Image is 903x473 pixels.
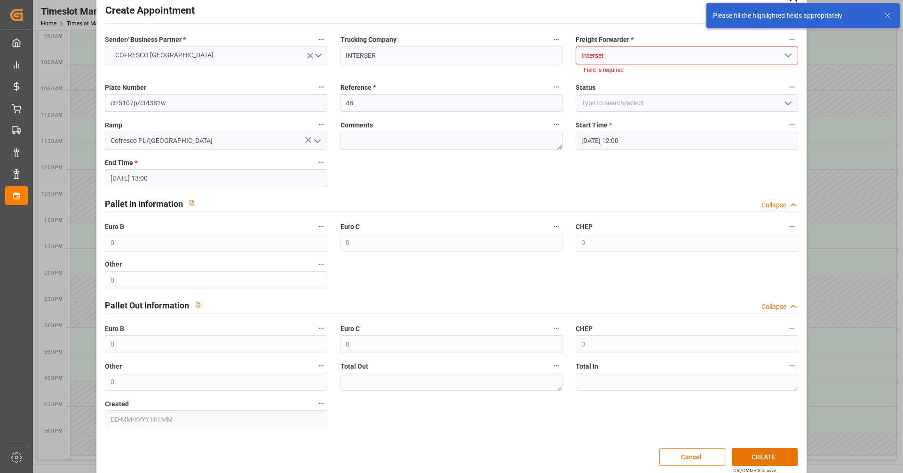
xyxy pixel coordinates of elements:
[183,194,201,212] button: View description
[550,33,562,46] button: Trucking Company
[105,120,122,130] span: Ramp
[105,3,195,18] h2: Create Appointment
[341,324,360,334] span: Euro C
[341,35,396,45] span: Trucking Company
[550,221,562,233] button: Euro C
[576,132,798,150] input: DD-MM-YYYY HH:MM
[576,324,593,334] span: CHEP
[786,118,798,131] button: Start Time *
[780,96,794,110] button: open menu
[105,158,137,168] span: End Time
[105,83,146,93] span: Plate Number
[105,35,186,45] span: Sender/ Business Partner
[550,118,562,131] button: Comments
[576,35,634,45] span: Freight Forwarder
[341,362,368,371] span: Total Out
[105,324,124,334] span: Euro B
[584,66,790,74] li: Field is required
[659,448,725,466] button: Cancel
[576,362,598,371] span: Total In
[786,221,798,233] button: CHEP
[713,11,875,21] div: Please fill the highlighted fields appropriately
[105,362,122,371] span: Other
[576,120,612,130] span: Start Time
[315,221,327,233] button: Euro B
[341,83,376,93] span: Reference
[315,118,327,131] button: Ramp
[105,47,327,64] button: open menu
[315,322,327,334] button: Euro B
[315,360,327,372] button: Other
[786,360,798,372] button: Total In
[105,410,327,428] input: DD-MM-YYYY HH:MM
[315,81,327,93] button: Plate Number
[786,33,798,46] button: Freight Forwarder *
[315,258,327,270] button: Other
[576,94,798,112] input: Type to search/select
[105,399,129,409] span: Created
[341,120,373,130] span: Comments
[786,81,798,93] button: Status
[315,397,327,410] button: Created
[189,296,207,314] button: View description
[761,200,786,210] div: Collapse
[780,48,794,63] button: open menu
[550,322,562,334] button: Euro C
[550,360,562,372] button: Total Out
[309,134,324,148] button: open menu
[111,50,218,60] span: COFRESCO [GEOGRAPHIC_DATA]
[315,33,327,46] button: Sender/ Business Partner *
[576,83,595,93] span: Status
[761,302,786,312] div: Collapse
[550,81,562,93] button: Reference *
[576,222,593,232] span: CHEP
[732,448,798,466] button: CREATE
[105,222,124,232] span: Euro B
[105,260,122,269] span: Other
[105,197,183,210] h2: Pallet In Information
[786,322,798,334] button: CHEP
[105,299,189,312] h2: Pallet Out Information
[105,132,327,150] input: Type to search/select
[315,156,327,168] button: End Time *
[105,169,327,187] input: DD-MM-YYYY HH:MM
[341,222,360,232] span: Euro C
